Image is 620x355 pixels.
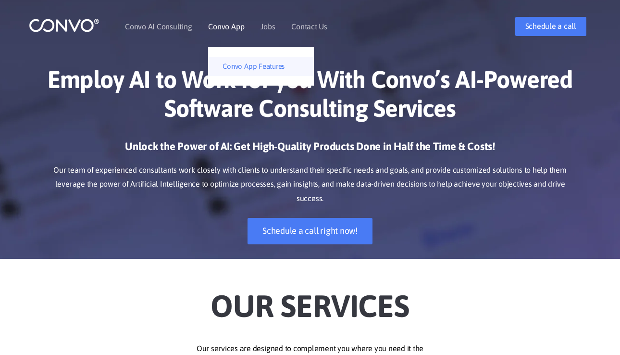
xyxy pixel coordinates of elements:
[43,65,577,130] h1: Employ AI to Work for you With Convo’s AI-Powered Software Consulting Services
[291,23,327,30] a: Contact Us
[260,23,275,30] a: Jobs
[43,163,577,206] p: Our team of experienced consultants work closely with clients to understand their specific needs ...
[29,18,99,33] img: logo_1.png
[515,17,586,36] a: Schedule a call
[43,139,577,161] h3: Unlock the Power of AI: Get High-Quality Products Done in Half the Time & Costs!
[125,23,192,30] a: Convo AI Consulting
[208,23,244,30] a: Convo App
[43,273,577,327] h2: Our Services
[248,218,372,244] a: Schedule a call right now!
[208,57,314,76] a: Convo App Features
